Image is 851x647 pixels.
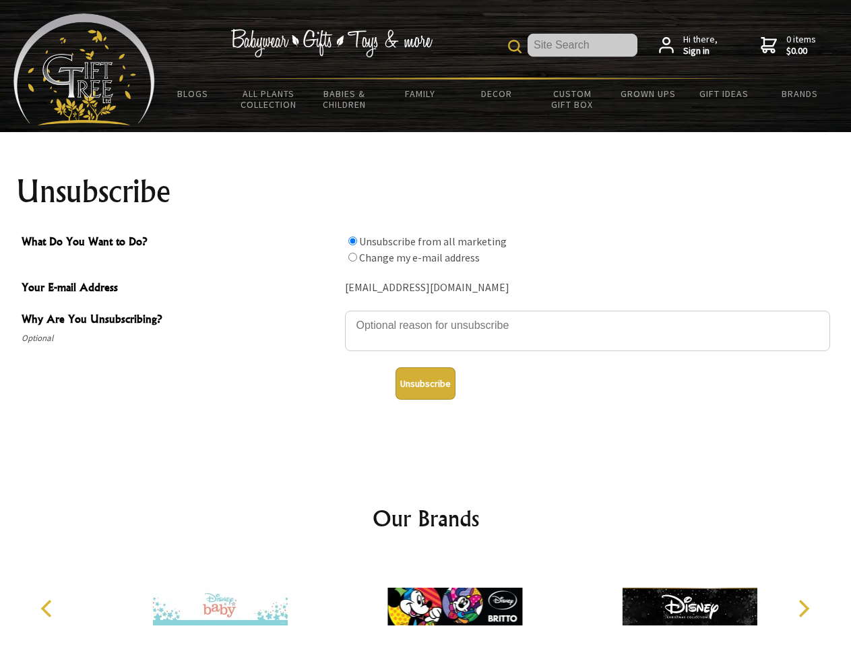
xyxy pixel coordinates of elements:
[34,594,63,623] button: Previous
[22,311,338,330] span: Why Are You Unsubscribing?
[307,80,383,119] a: Babies & Children
[348,253,357,261] input: What Do You Want to Do?
[534,80,610,119] a: Custom Gift Box
[230,29,433,57] img: Babywear - Gifts - Toys & more
[155,80,231,108] a: BLOGS
[686,80,762,108] a: Gift Ideas
[762,80,838,108] a: Brands
[359,251,480,264] label: Change my e-mail address
[788,594,818,623] button: Next
[16,175,836,208] h1: Unsubscribe
[345,311,830,351] textarea: Why Are You Unsubscribing?
[610,80,686,108] a: Grown Ups
[13,13,155,125] img: Babyware - Gifts - Toys and more...
[231,80,307,119] a: All Plants Collection
[761,34,816,57] a: 0 items$0.00
[359,235,507,248] label: Unsubscribe from all marketing
[396,367,455,400] button: Unsubscribe
[383,80,459,108] a: Family
[683,45,718,57] strong: Sign in
[345,278,830,299] div: [EMAIL_ADDRESS][DOMAIN_NAME]
[22,233,338,253] span: What Do You Want to Do?
[508,40,522,53] img: product search
[786,33,816,57] span: 0 items
[786,45,816,57] strong: $0.00
[458,80,534,108] a: Decor
[683,34,718,57] span: Hi there,
[348,237,357,245] input: What Do You Want to Do?
[659,34,718,57] a: Hi there,Sign in
[528,34,637,57] input: Site Search
[27,502,825,534] h2: Our Brands
[22,330,338,346] span: Optional
[22,279,338,299] span: Your E-mail Address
